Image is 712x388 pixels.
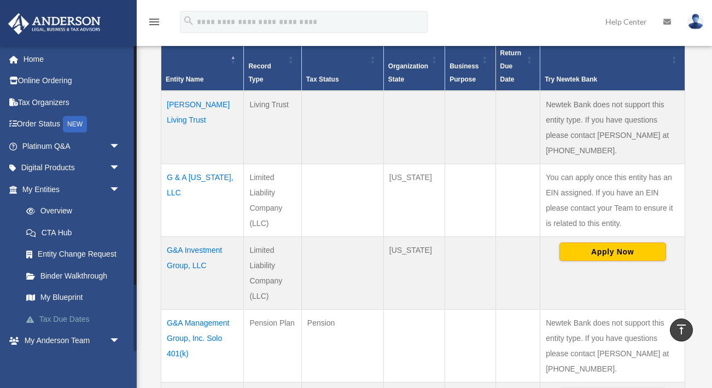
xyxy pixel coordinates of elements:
span: Tax Status [306,76,339,83]
th: Organization State: Activate to sort [383,29,445,91]
a: menu [148,19,161,28]
div: NEW [63,116,87,132]
a: Digital Productsarrow_drop_down [8,157,137,179]
i: menu [148,15,161,28]
td: [PERSON_NAME] Living Trust [161,91,244,164]
div: Try Newtek Bank [545,73,668,86]
a: Overview [15,200,131,222]
td: Newtek Bank does not support this entity type. If you have questions please contact [PERSON_NAME]... [540,310,685,383]
i: search [183,15,195,27]
th: Record Type: Activate to sort [244,29,301,91]
a: vertical_align_top [670,318,693,341]
td: G & A [US_STATE], LLC [161,164,244,237]
td: Pension Plan [244,310,301,383]
td: You can apply once this entity has an EIN assigned. If you have an EIN please contact your Team t... [540,164,685,237]
a: CTA Hub [15,222,137,244]
span: arrow_drop_down [109,178,131,201]
th: Entity Name: Activate to invert sorting [161,29,244,91]
button: Apply Now [559,242,666,261]
td: Pension [301,310,383,383]
span: arrow_drop_down [109,135,131,158]
td: G&A Management Group, Inc. Solo 401(k) [161,310,244,383]
a: My Blueprint [15,287,137,309]
a: Entity Change Request [15,244,137,265]
a: Tax Due Dates [15,308,137,330]
td: Limited Liability Company (LLC) [244,164,301,237]
img: Anderson Advisors Platinum Portal [5,13,104,34]
td: Living Trust [244,91,301,164]
span: arrow_drop_down [109,330,131,352]
td: [US_STATE] [383,237,445,310]
a: Binder Walkthrough [15,265,137,287]
th: Federal Return Due Date: Activate to sort [495,29,540,91]
td: Limited Liability Company (LLC) [244,237,301,310]
td: [US_STATE] [383,164,445,237]
a: Tax Organizers [8,91,137,113]
a: Home [8,48,137,70]
span: Record Type [248,62,271,83]
a: Online Ordering [8,70,137,92]
span: arrow_drop_down [109,157,131,179]
span: Organization State [388,62,428,83]
th: Business Purpose: Activate to sort [445,29,495,91]
td: Newtek Bank does not support this entity type. If you have questions please contact [PERSON_NAME]... [540,91,685,164]
span: Business Purpose [450,62,478,83]
i: vertical_align_top [675,323,688,336]
a: Platinum Q&Aarrow_drop_down [8,135,137,157]
a: My Anderson Teamarrow_drop_down [8,330,137,352]
img: User Pic [687,14,704,30]
a: My Entitiesarrow_drop_down [8,178,137,200]
td: G&A Investment Group, LLC [161,237,244,310]
th: Try Newtek Bank : Activate to sort [540,29,685,91]
a: Order StatusNEW [8,113,137,136]
span: Entity Name [166,76,203,83]
th: Tax Status: Activate to sort [301,29,383,91]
